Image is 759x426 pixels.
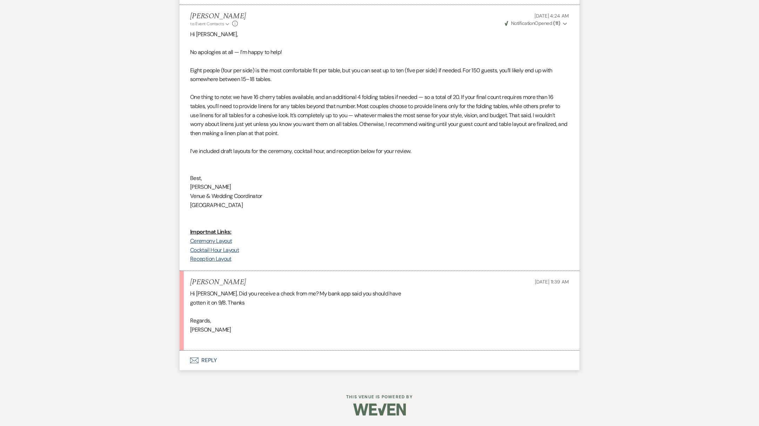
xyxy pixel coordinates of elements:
button: to: Event Contacts [190,21,230,27]
span: [DATE] 11:39 AM [535,279,569,285]
p: Eight people (four per side) is the most comfortable fit per table, but you can seat up to ten (f... [190,66,569,84]
span: Venue & Wedding Coordinator [190,192,262,200]
h5: [PERSON_NAME] [190,12,246,21]
a: Reception Layout [190,255,231,262]
u: Importnat Links: [190,228,231,235]
p: I’ve included draft layouts for the ceremony, cocktail hour, and reception below for your review. [190,147,569,156]
button: NotificationOpened (11) [504,20,569,27]
span: [GEOGRAPHIC_DATA] [190,201,243,209]
p: Hi [PERSON_NAME], [190,30,569,39]
p: No apologies at all — I’m happy to help! [190,48,569,57]
span: [DATE] 4:24 AM [535,13,569,19]
strong: ( 11 ) [553,20,560,26]
p: One thing to note: we have 16 cherry tables available, and an additional 4 folding tables if need... [190,93,569,138]
button: Reply [180,351,579,370]
h5: [PERSON_NAME] [190,278,246,287]
span: Notification [511,20,535,26]
span: [PERSON_NAME] [190,183,231,191]
img: Weven Logo [353,397,406,422]
a: Ceremony Layout [190,237,232,245]
span: to: Event Contacts [190,21,224,27]
span: Opened [505,20,560,26]
span: Best, [190,174,202,182]
div: Hi [PERSON_NAME]. Did you receive a check from me? My bank app said you should have gotten it on ... [190,289,569,343]
a: Cocktail Hour Layout [190,246,239,254]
